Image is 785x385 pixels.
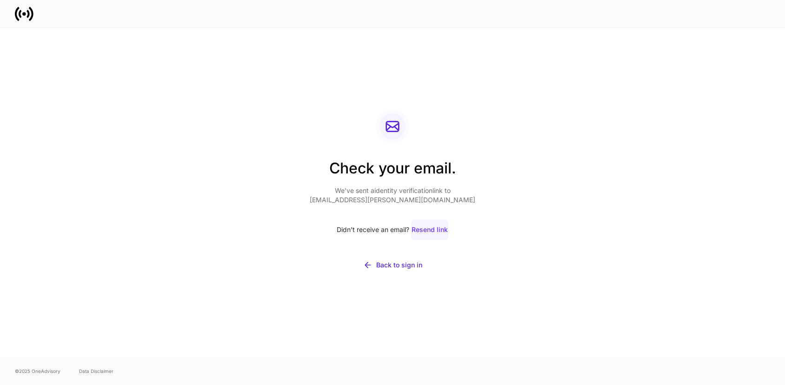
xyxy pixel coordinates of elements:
button: Back to sign in [310,255,475,275]
span: © 2025 OneAdvisory [15,367,60,375]
div: Resend link [412,225,448,234]
div: Didn’t receive an email? [310,219,475,240]
div: Back to sign in [376,260,422,270]
button: Resend link [411,219,448,240]
h2: Check your email. [310,158,475,186]
p: We’ve sent a identity verification link to [EMAIL_ADDRESS][PERSON_NAME][DOMAIN_NAME] [310,186,475,205]
a: Data Disclaimer [79,367,113,375]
